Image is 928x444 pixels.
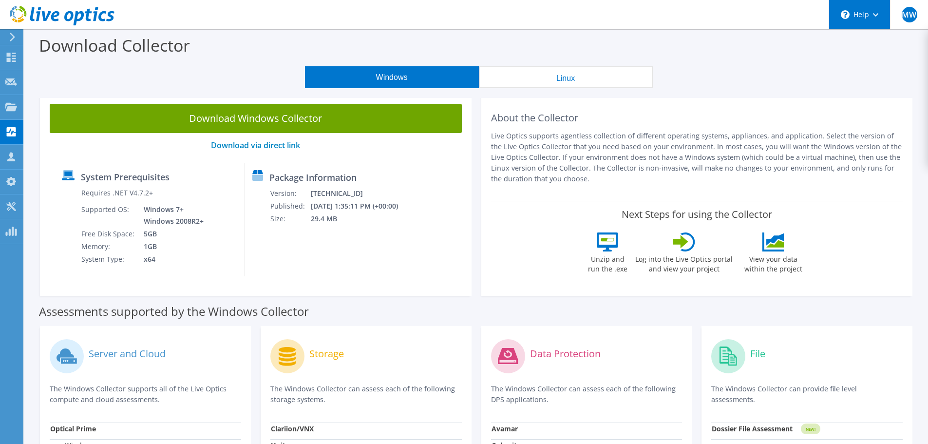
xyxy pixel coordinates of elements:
[269,173,357,182] label: Package Information
[491,131,903,184] p: Live Optics supports agentless collection of different operating systems, appliances, and applica...
[136,228,206,240] td: 5GB
[492,424,518,433] strong: Avamar
[530,349,601,359] label: Data Protection
[270,200,310,212] td: Published:
[622,209,772,220] label: Next Steps for using the Collector
[310,187,411,200] td: [TECHNICAL_ID]
[81,240,136,253] td: Memory:
[585,251,630,274] label: Unzip and run the .exe
[738,251,808,274] label: View your data within the project
[50,104,462,133] a: Download Windows Collector
[136,203,206,228] td: Windows 7+ Windows 2008R2+
[136,253,206,266] td: x64
[136,240,206,253] td: 1GB
[39,34,190,57] label: Download Collector
[491,112,903,124] h2: About the Collector
[310,212,411,225] td: 29.4 MB
[635,251,733,274] label: Log into the Live Optics portal and view your project
[81,253,136,266] td: System Type:
[39,307,309,316] label: Assessments supported by the Windows Collector
[211,140,300,151] a: Download via direct link
[711,384,903,405] p: The Windows Collector can provide file level assessments.
[81,228,136,240] td: Free Disk Space:
[50,384,241,405] p: The Windows Collector supports all of the Live Optics compute and cloud assessments.
[50,424,96,433] strong: Optical Prime
[81,203,136,228] td: Supported OS:
[305,66,479,88] button: Windows
[479,66,653,88] button: Linux
[81,188,153,198] label: Requires .NET V4.7.2+
[81,172,170,182] label: System Prerequisites
[309,349,344,359] label: Storage
[750,349,765,359] label: File
[712,424,793,433] strong: Dossier File Assessment
[841,10,850,19] svg: \n
[310,200,411,212] td: [DATE] 1:35:11 PM (+00:00)
[270,187,310,200] td: Version:
[270,212,310,225] td: Size:
[271,424,314,433] strong: Clariion/VNX
[806,426,815,432] tspan: NEW!
[902,7,917,22] span: MW
[270,384,462,405] p: The Windows Collector can assess each of the following storage systems.
[89,349,166,359] label: Server and Cloud
[491,384,682,405] p: The Windows Collector can assess each of the following DPS applications.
